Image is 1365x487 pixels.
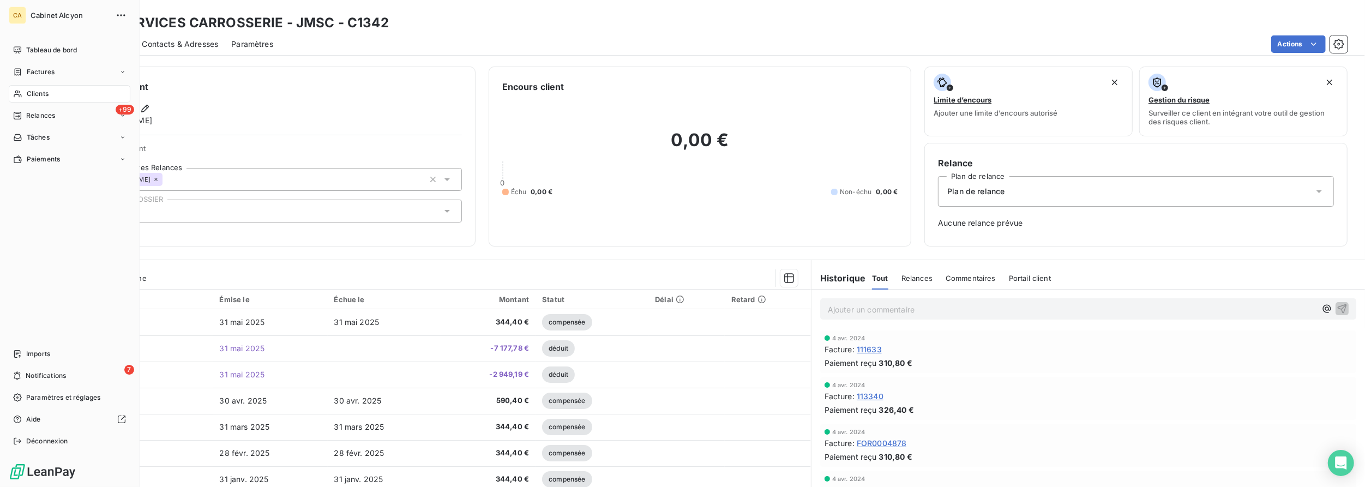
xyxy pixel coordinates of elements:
[27,133,50,142] span: Tâches
[9,63,130,81] a: Factures
[26,349,50,359] span: Imports
[825,357,877,369] span: Paiement reçu
[27,67,55,77] span: Factures
[542,340,575,357] span: déduit
[448,343,530,354] span: -7 177,78 €
[9,151,130,168] a: Paiements
[832,335,865,341] span: 4 avr. 2024
[448,474,530,485] span: 344,40 €
[934,95,991,104] span: Limite d’encours
[1328,450,1354,476] div: Open Intercom Messenger
[220,474,269,484] span: 31 janv. 2025
[531,187,552,197] span: 0,00 €
[231,39,273,50] span: Paramètres
[938,218,1334,229] span: Aucune relance prévue
[924,67,1133,136] button: Limite d’encoursAjouter une limite d’encours autorisé
[448,422,530,432] span: 344,40 €
[857,344,882,355] span: 111633
[879,404,914,416] span: 326,40 €
[947,186,1005,197] span: Plan de relance
[501,178,505,187] span: 0
[542,366,575,383] span: déduit
[542,419,592,435] span: compensée
[511,187,527,197] span: Échu
[334,396,382,405] span: 30 avr. 2025
[542,314,592,330] span: compensée
[502,129,898,162] h2: 0,00 €
[857,437,907,449] span: FOR0004878
[27,154,60,164] span: Paiements
[832,476,865,482] span: 4 avr. 2024
[825,451,877,462] span: Paiement reçu
[9,411,130,428] a: Aide
[334,474,383,484] span: 31 janv. 2025
[832,382,865,388] span: 4 avr. 2024
[163,175,171,184] input: Ajouter une valeur
[9,41,130,59] a: Tableau de bord
[27,89,49,99] span: Clients
[334,448,384,458] span: 28 févr. 2025
[448,295,530,304] div: Montant
[946,274,996,282] span: Commentaires
[9,463,76,480] img: Logo LeanPay
[938,157,1334,170] h6: Relance
[879,451,912,462] span: 310,80 €
[901,274,933,282] span: Relances
[220,448,270,458] span: 28 févr. 2025
[542,295,642,304] div: Statut
[334,295,435,304] div: Échue le
[879,357,912,369] span: 310,80 €
[9,389,130,406] a: Paramètres et réglages
[88,144,462,159] span: Propriétés Client
[1139,67,1348,136] button: Gestion du risqueSurveiller ce client en intégrant votre outil de gestion des risques client.
[26,393,100,402] span: Paramètres et réglages
[840,187,871,197] span: Non-échu
[542,445,592,461] span: compensée
[811,272,866,285] h6: Historique
[220,344,265,353] span: 31 mai 2025
[9,7,26,24] div: CA
[825,404,877,416] span: Paiement reçu
[731,295,804,304] div: Retard
[934,109,1057,117] span: Ajouter une limite d’encours autorisé
[876,187,898,197] span: 0,00 €
[448,369,530,380] span: -2 949,19 €
[9,85,130,103] a: Clients
[542,393,592,409] span: compensée
[448,395,530,406] span: 590,40 €
[334,422,384,431] span: 31 mars 2025
[832,429,865,435] span: 4 avr. 2024
[220,396,267,405] span: 30 avr. 2025
[31,11,109,20] span: Cabinet Alcyon
[448,317,530,328] span: 344,40 €
[825,390,855,402] span: Facture :
[26,436,68,446] span: Déconnexion
[1271,35,1326,53] button: Actions
[26,371,66,381] span: Notifications
[448,448,530,459] span: 344,40 €
[220,295,321,304] div: Émise le
[96,13,389,33] h3: JM SERVICES CARROSSERIE - JMSC - C1342
[502,80,564,93] h6: Encours client
[220,317,265,327] span: 31 mai 2025
[142,39,218,50] span: Contacts & Adresses
[825,344,855,355] span: Facture :
[66,80,462,93] h6: Informations client
[26,111,55,121] span: Relances
[1148,109,1338,126] span: Surveiller ce client en intégrant votre outil de gestion des risques client.
[1148,95,1210,104] span: Gestion du risque
[26,45,77,55] span: Tableau de bord
[655,295,718,304] div: Délai
[220,370,265,379] span: 31 mai 2025
[1009,274,1051,282] span: Portail client
[124,365,134,375] span: 7
[116,105,134,115] span: +99
[220,422,270,431] span: 31 mars 2025
[9,107,130,124] a: +99Relances
[334,317,380,327] span: 31 mai 2025
[9,345,130,363] a: Imports
[872,274,888,282] span: Tout
[26,414,41,424] span: Aide
[9,129,130,146] a: Tâches
[825,437,855,449] span: Facture :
